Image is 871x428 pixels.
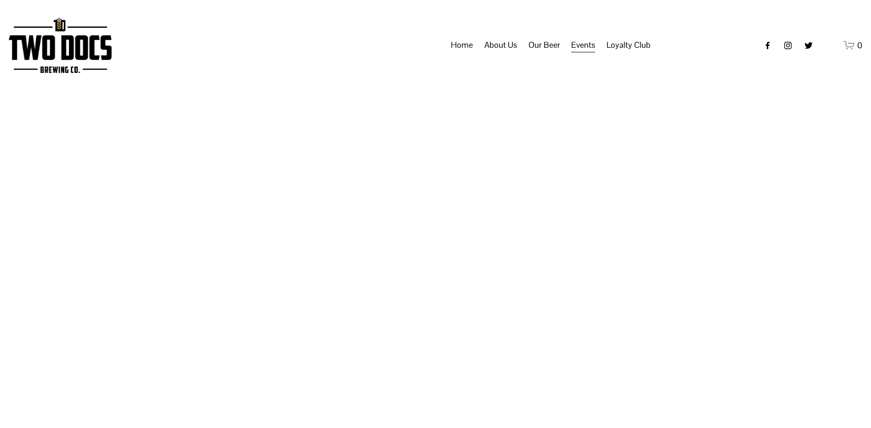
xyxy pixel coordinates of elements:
a: Home [451,37,473,54]
a: folder dropdown [607,37,651,54]
a: folder dropdown [571,37,595,54]
span: About Us [484,37,517,53]
a: folder dropdown [484,37,517,54]
a: 0 [843,39,862,51]
span: Events [571,37,595,53]
a: folder dropdown [528,37,560,54]
a: twitter-unauth [804,41,813,50]
img: Two Docs Brewing Co. [9,17,112,73]
span: Our Beer [528,37,560,53]
span: 0 [857,40,862,51]
a: instagram-unauth [783,41,792,50]
a: Facebook [763,41,772,50]
span: Loyalty Club [607,37,651,53]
